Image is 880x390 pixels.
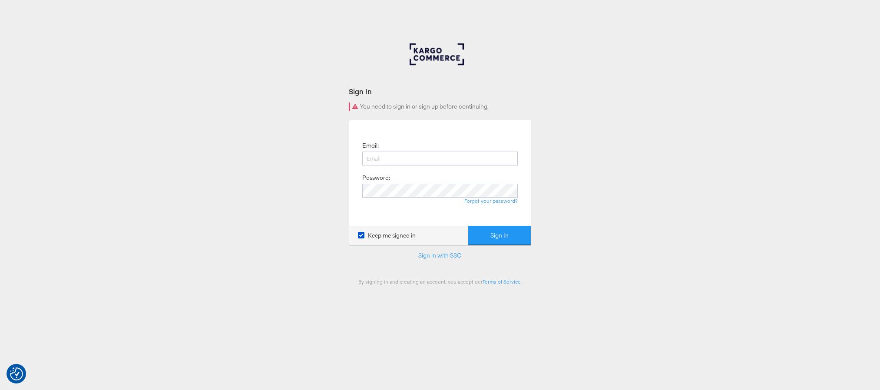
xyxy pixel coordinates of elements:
[349,86,531,96] div: Sign In
[483,278,521,285] a: Terms of Service
[10,367,23,380] img: Revisit consent button
[349,278,531,285] div: By signing in and creating an account, you accept our .
[464,198,518,204] a: Forgot your password?
[358,231,416,240] label: Keep me signed in
[362,152,518,165] input: Email
[418,251,462,259] a: Sign in with SSO
[349,102,531,111] div: You need to sign in or sign up before continuing.
[468,226,531,245] button: Sign In
[362,174,390,182] label: Password:
[10,367,23,380] button: Consent Preferences
[362,142,379,150] label: Email:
